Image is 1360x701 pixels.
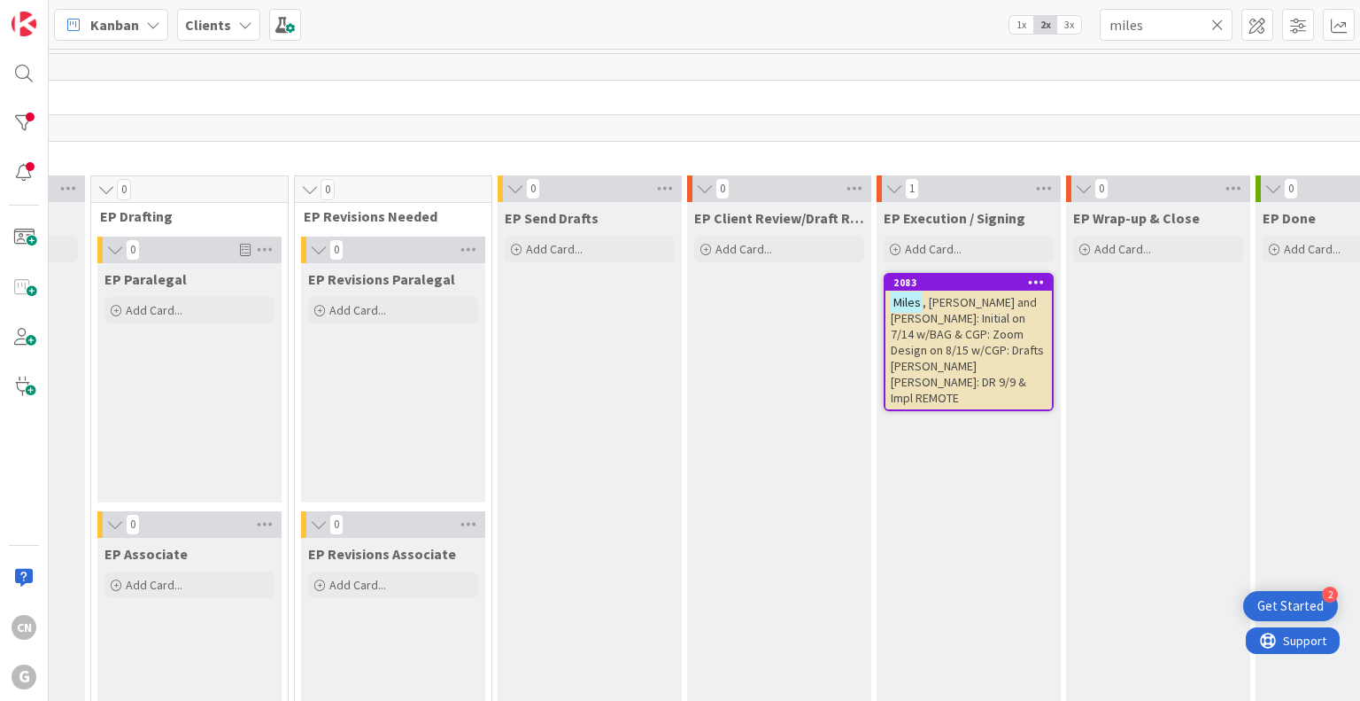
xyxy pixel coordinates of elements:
span: 0 [126,514,140,535]
span: Add Card... [1284,241,1341,257]
span: Add Card... [1094,241,1151,257]
span: 0 [329,514,344,535]
span: EP Revisions Paralegal [308,270,455,288]
div: 2 [1322,587,1338,603]
span: 2x [1033,16,1057,34]
span: EP Client Review/Draft Review Meeting [694,209,864,227]
span: 0 [321,179,335,200]
span: Kanban [90,14,139,35]
span: Add Card... [715,241,772,257]
span: 0 [526,178,540,199]
span: EP Revisions Associate [308,545,456,563]
div: G [12,665,36,689]
span: Add Card... [905,241,962,257]
span: EP Send Drafts [505,209,599,227]
span: Add Card... [526,241,583,257]
span: 0 [126,239,140,261]
span: , [PERSON_NAME] and [PERSON_NAME]: Initial on 7/14 w/BAG & CGP: Zoom Design on 8/15 w/CGP: Drafts... [891,294,1044,406]
span: EP Revisions Needed [304,207,469,225]
div: 2083 [885,275,1052,291]
div: CN [12,615,36,640]
span: 1x [1009,16,1033,34]
span: EP Drafting [100,207,266,225]
div: Get Started [1257,597,1324,615]
span: EP Paralegal [104,270,187,288]
span: 0 [1284,178,1298,199]
span: EP Associate [104,545,188,563]
span: EP Wrap-up & Close [1073,209,1200,227]
span: Add Card... [329,302,386,318]
span: 1 [905,178,919,199]
span: Add Card... [126,302,182,318]
img: Visit kanbanzone.com [12,12,36,36]
mark: Miles [891,292,923,312]
span: Support [37,3,81,24]
span: EP Done [1263,209,1316,227]
b: Clients [185,16,231,34]
span: Add Card... [329,577,386,593]
div: 2083 [893,277,1052,289]
span: EP Execution / Signing [884,209,1025,227]
span: Add Card... [126,577,182,593]
span: 0 [117,179,131,200]
div: Open Get Started checklist, remaining modules: 2 [1243,591,1338,621]
span: 3x [1057,16,1081,34]
span: 0 [1094,178,1109,199]
input: Quick Filter... [1100,9,1232,41]
span: 0 [329,239,344,261]
span: 0 [715,178,730,199]
div: 2083Miles, [PERSON_NAME] and [PERSON_NAME]: Initial on 7/14 w/BAG & CGP: Zoom Design on 8/15 w/CG... [885,275,1052,409]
